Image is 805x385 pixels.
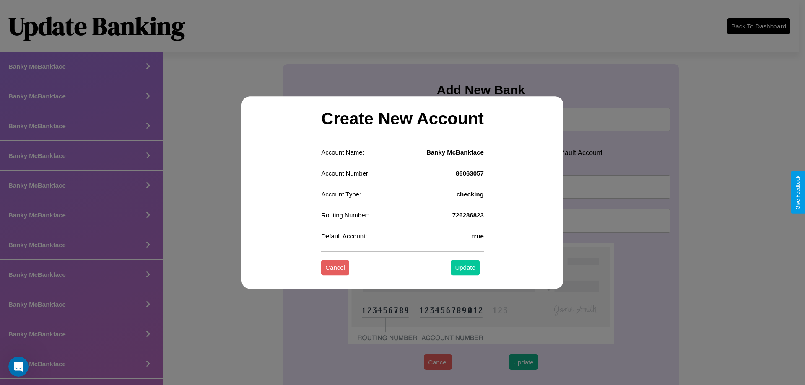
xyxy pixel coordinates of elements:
h2: Create New Account [321,101,484,137]
p: Account Type: [321,189,361,200]
h4: 726286823 [452,212,484,219]
button: Cancel [321,260,349,276]
button: Update [451,260,479,276]
h4: 86063057 [456,170,484,177]
p: Account Number: [321,168,370,179]
h4: Banky McBankface [426,149,484,156]
p: Account Name: [321,147,364,158]
p: Default Account: [321,230,367,242]
p: Routing Number: [321,209,369,221]
h4: true [472,233,483,240]
div: Give Feedback [795,176,801,209]
h4: checking [457,191,484,198]
iframe: Intercom live chat [8,357,29,377]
